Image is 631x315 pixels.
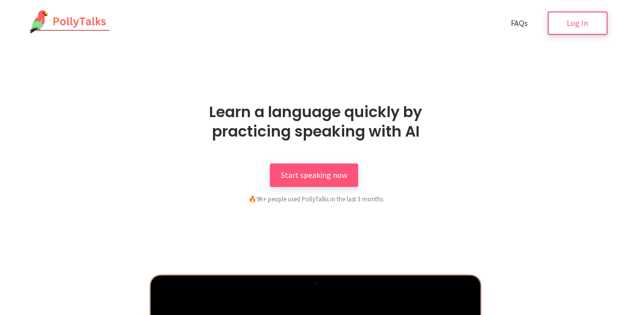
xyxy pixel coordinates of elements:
a: Log In [548,11,608,35]
div: 9K+ people used PollyTalks in the last 3 months [196,194,435,204]
span: Log In [567,18,588,28]
a: FAQs [500,11,539,35]
span: Start speaking now [281,170,347,180]
h1: Learn a language quickly by practicing speaking with AI [179,102,453,141]
span: fire [248,195,256,203]
span: FAQs [511,18,528,28]
img: PollyTalks Logo [24,10,111,35]
a: Start speaking now [270,163,358,187]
